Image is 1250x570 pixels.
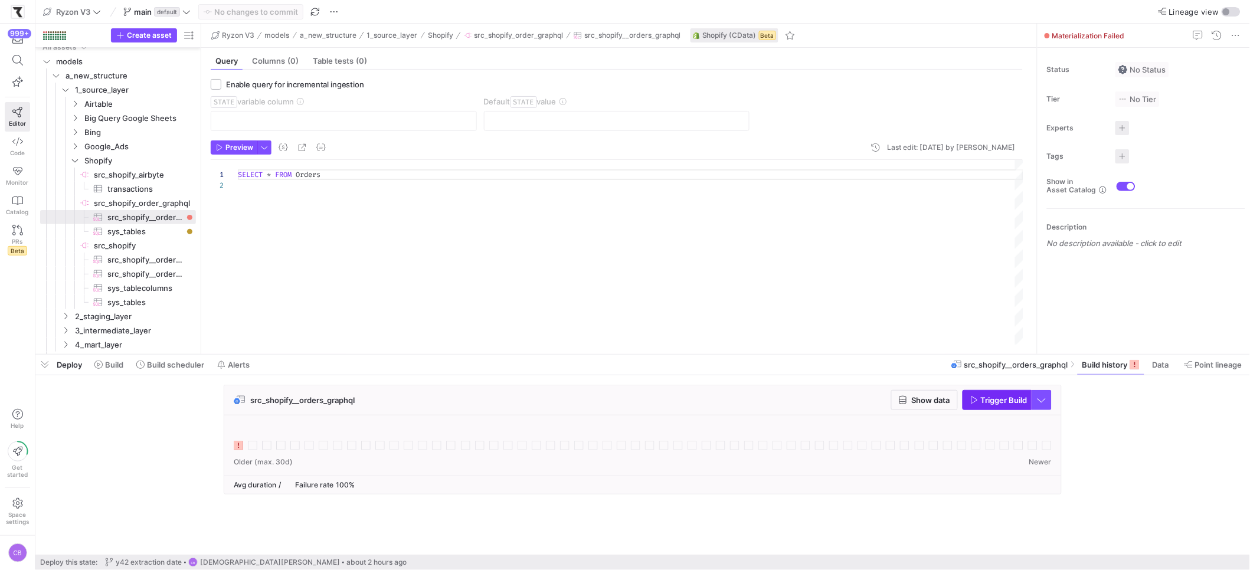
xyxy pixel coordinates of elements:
[367,31,418,40] span: 1_source_layer
[296,170,320,179] span: Orders
[10,422,25,429] span: Help
[1047,223,1245,231] p: Description
[9,120,26,127] span: Editor
[107,253,182,267] span: src_shopify__order_gateways​​​​​​​​​
[5,220,30,260] a: PRsBeta
[356,57,367,65] span: (0)
[963,390,1032,410] button: Trigger Build
[212,355,255,375] button: Alerts
[1082,360,1128,369] span: Build history
[262,28,293,42] button: models
[94,196,194,210] span: src_shopify_order_graphql​​​​​​​​
[1153,360,1169,369] span: Data
[40,168,196,182] a: src_shopify_airbyte​​​​​​​​
[102,555,410,570] button: y42 extraction dateCB[DEMOGRAPHIC_DATA][PERSON_NAME]about 2 hours ago
[211,96,237,108] span: STATE
[94,168,194,182] span: src_shopify_airbyte​​​​​​​​
[147,360,204,369] span: Build scheduler
[40,295,196,309] div: Press SPACE to select this row.
[297,28,359,42] button: a_new_structure
[84,154,194,168] span: Shopify
[1169,7,1219,17] span: Lineage view
[188,558,198,567] div: CB
[111,28,177,42] button: Create asset
[1195,360,1242,369] span: Point lineage
[584,31,680,40] span: src_shopify__orders_graphql
[84,97,194,111] span: Airtable
[287,57,299,65] span: (0)
[234,480,276,489] span: Avg duration
[40,238,196,253] a: src_shopify​​​​​​​​
[75,83,194,97] span: 1_source_layer
[40,558,97,566] span: Deploy this state:
[40,68,196,83] div: Press SPACE to select this row.
[5,437,30,483] button: Getstarted
[107,225,182,238] span: sys_tables​​​​​​​​​
[1118,94,1157,104] span: No Tier
[56,7,90,17] span: Ryzon V3
[12,6,24,18] img: https://storage.googleapis.com/y42-prod-data-exchange/images/sBsRsYb6BHzNxH9w4w8ylRuridc3cmH4JEFn...
[222,31,254,40] span: Ryzon V3
[10,149,25,156] span: Code
[40,281,196,295] a: sys_tablecolumns​​​​​​​​​
[1047,238,1245,248] p: No description available - click to edit
[1047,95,1106,103] span: Tier
[40,238,196,253] div: Press SPACE to select this row.
[1047,152,1106,160] span: Tags
[7,464,28,478] span: Get started
[888,143,1016,152] div: Last edit: [DATE] by [PERSON_NAME]
[1118,94,1128,104] img: No tier
[40,54,196,68] div: Press SPACE to select this row.
[5,540,30,565] button: CB
[425,28,456,42] button: Shopify
[252,57,299,65] span: Columns
[40,182,196,196] div: Press SPACE to select this row.
[84,112,194,125] span: Big Query Google Sheets
[275,170,292,179] span: FROM
[250,395,355,405] span: src_shopify__orders_graphql
[1115,62,1169,77] button: No statusNo Status
[759,31,776,40] span: Beta
[200,558,340,566] span: [DEMOGRAPHIC_DATA][PERSON_NAME]
[105,360,123,369] span: Build
[40,168,196,182] div: Press SPACE to select this row.
[702,31,757,40] span: Shopify (CData)
[134,7,152,17] span: main
[40,153,196,168] div: Press SPACE to select this row.
[40,224,196,238] a: sys_tables​​​​​​​​​
[6,179,29,186] span: Monitor
[5,102,30,132] a: Editor
[40,111,196,125] div: Press SPACE to select this row.
[40,196,196,210] a: src_shopify_order_graphql​​​​​​​​
[1052,31,1125,40] span: Materialization Failed
[127,31,172,40] span: Create asset
[1147,355,1177,375] button: Data
[428,31,453,40] span: Shopify
[131,355,210,375] button: Build scheduler
[75,324,194,338] span: 3_intermediate_layer
[226,80,364,89] span: Enable query for incremental ingestion
[1047,124,1106,132] span: Experts
[1118,65,1166,74] span: No Status
[511,96,537,108] span: STATE
[94,239,194,253] span: src_shopify​​​​​​​​
[211,140,257,155] button: Preview
[364,28,421,42] button: 1_source_layer
[40,125,196,139] div: Press SPACE to select this row.
[40,267,196,281] div: Press SPACE to select this row.
[1077,355,1145,375] button: Build history
[313,57,367,65] span: Table tests
[265,31,290,40] span: models
[40,224,196,238] div: Press SPACE to select this row.
[346,558,407,566] span: about 2 hours ago
[571,28,683,42] button: src_shopify__orders_graphql
[40,267,196,281] a: src_shopify__order_transactions​​​​​​​​​
[8,543,27,562] div: CB
[40,4,104,19] button: Ryzon V3
[295,480,333,489] span: Failure rate
[211,169,224,180] div: 1
[75,310,194,323] span: 2_staging_layer
[8,29,31,38] div: 999+
[40,281,196,295] div: Press SPACE to select this row.
[89,355,129,375] button: Build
